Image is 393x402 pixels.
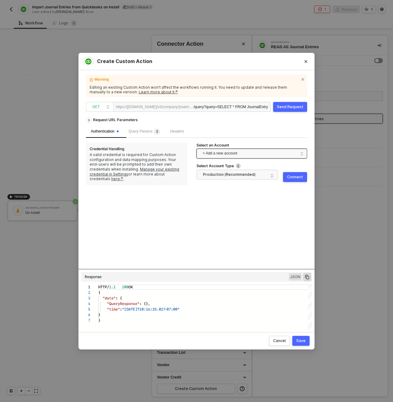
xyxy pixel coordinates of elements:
[81,312,90,318] div: 6
[90,85,303,95] div: Editing an existing Custom Action won’t affect the workflows running it. You need to update and r...
[111,176,123,181] a: here↗
[283,172,307,182] button: Connect
[122,306,180,312] span: "[DATE]T10:16:25.027-07:00"
[116,295,122,301] span: : {
[273,338,286,343] div: Cancel
[287,175,303,180] div: Connect
[120,306,122,312] span: :
[204,105,268,109] span: ?query=SELECT * FROM JournalEntry
[304,274,310,280] span: icon-copy-paste
[98,290,100,295] span: {
[277,104,303,109] div: Send Request
[98,284,99,290] textarea: Editor content;Press Alt+F1 for Accessibility Options.
[81,284,90,290] div: 1
[81,290,90,295] div: 2
[139,90,178,94] a: Learn more about it↗
[156,130,158,133] span: 1
[297,53,315,70] button: Close
[103,295,116,301] span: "data"
[296,338,306,343] div: Save
[85,58,91,65] img: integration-icon
[122,284,129,290] span: 200
[129,284,133,290] span: OK
[129,129,160,133] span: Query Params
[98,317,100,323] span: }
[196,143,233,148] label: Select an Account
[203,149,303,159] span: + Add a new account
[170,129,184,133] span: Headers
[87,119,91,122] span: icon-arrow-right
[90,146,125,151] div: Credential Handling
[196,163,245,168] label: Select Account Type
[90,152,184,181] div: A valid credential is required for Custom Action configuration and data mapping purposes. Your en...
[139,301,150,307] span: : {},
[81,318,90,323] div: 7
[273,102,307,112] button: Send Request
[116,102,193,112] div: https://[DOMAIN_NAME]/v3/company/{realmId}
[292,336,310,346] button: Save
[83,57,310,66] div: Create Custom Action
[236,163,241,168] img: icon-info
[81,295,90,301] div: 3
[109,284,116,290] span: 1.1
[92,102,110,112] span: GET
[81,301,90,307] div: 4
[98,312,100,318] span: }
[203,170,274,179] span: Production (Recommended)
[269,336,290,346] button: Cancel
[94,77,298,84] span: Warning
[289,273,302,281] span: JSON
[91,129,119,134] div: Authentication
[81,307,90,312] div: 5
[85,274,102,279] div: Response
[98,284,109,290] span: HTTP/
[193,102,268,112] div: /query
[107,301,139,307] span: "QueryResponse"
[301,76,306,81] span: icon-close
[90,167,179,176] a: Manage your existing credential in Settings
[107,306,120,312] span: "time"
[154,129,160,135] sup: 1
[90,114,141,125] div: Request URL Parameters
